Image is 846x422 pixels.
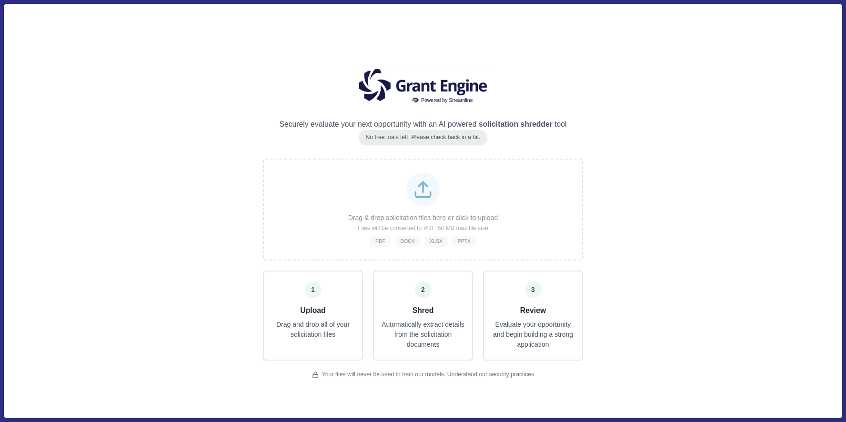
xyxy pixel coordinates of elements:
div: Powered by Streamline [410,95,474,105]
h3: Review [491,305,575,317]
div: No free trials left. Please check back in a bit. [359,130,487,145]
span: 1 [311,285,315,295]
p: Automatically extract details from the solicitation documents [381,320,465,350]
span: XLSX [430,238,443,244]
span: 3 [531,285,535,295]
p: Drag and drop all of your solicitation files [267,320,359,340]
span: 2 [421,285,425,295]
p: Drag & drop solicitation files here or click to upload [348,213,498,223]
span: PDF [375,238,385,244]
p: Files will be converted to PDF, 50 MB max file size [358,224,488,233]
img: Powered by Streamline Logo [412,98,420,103]
span: PPTX [458,238,471,244]
a: security practices [489,371,534,378]
span: solicitation shredder [477,120,555,128]
p: Evaluate your opportunity and begin building a strong application [491,320,575,350]
h3: Shred [381,305,465,317]
img: Grantengine Logo [352,66,494,105]
h3: Upload [267,305,359,317]
span: DOCX [400,238,414,244]
p: Securely evaluate your next opportunity with an AI powered tool [279,119,566,131]
span: Your files will never be used to train our models. Understand our [322,371,534,379]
